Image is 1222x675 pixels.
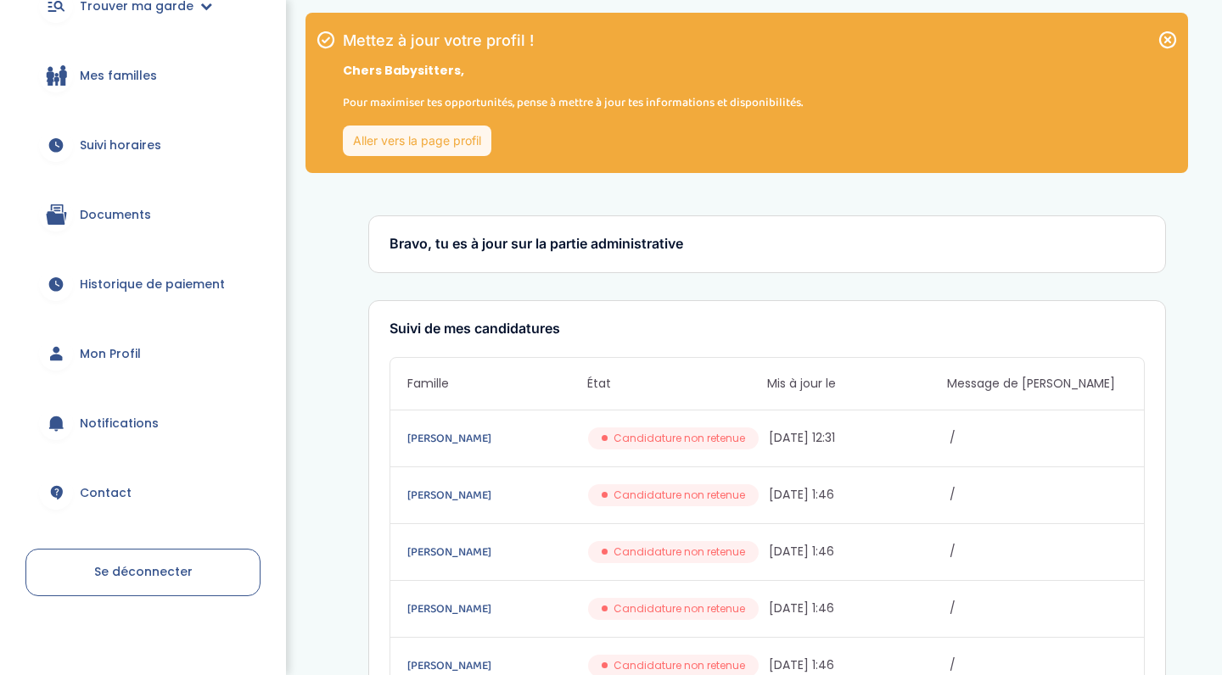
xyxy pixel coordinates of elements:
a: [PERSON_NAME] [407,486,585,505]
a: Historique de paiement [25,254,261,315]
span: Candidature non retenue [614,488,745,503]
a: [PERSON_NAME] [407,656,585,675]
span: [DATE] 1:46 [769,486,946,504]
span: [DATE] 12:31 [769,429,946,447]
span: Message de [PERSON_NAME] [947,375,1127,393]
a: Documents [25,184,261,245]
span: Se déconnecter [94,563,193,580]
span: [DATE] 1:46 [769,543,946,561]
span: Candidature non retenue [614,544,745,560]
span: Candidature non retenue [614,601,745,616]
span: Candidature non retenue [614,431,745,446]
p: Pour maximiser tes opportunités, pense à mettre à jour tes informations et disponibilités. [343,93,803,112]
a: Aller vers la page profil [343,126,491,156]
span: / [950,656,1127,674]
a: [PERSON_NAME] [407,429,585,448]
span: Mon Profil [80,345,141,363]
span: Documents [80,206,151,224]
span: Suivi horaires [80,137,161,154]
h3: Bravo, tu es à jour sur la partie administrative [390,237,1145,252]
span: Mes familles [80,67,157,85]
a: [PERSON_NAME] [407,600,585,618]
a: Mes familles [25,45,261,106]
a: [PERSON_NAME] [407,543,585,561]
span: / [950,600,1127,617]
span: État [587,375,767,393]
span: Mis à jour le [767,375,947,393]
h1: Mettez à jour votre profil ! [343,33,803,48]
a: Se déconnecter [25,549,261,596]
a: Notifications [25,393,261,454]
a: Suivi horaires [25,114,261,176]
h3: Suivi de mes candidatures [390,321,1145,337]
span: [DATE] 1:46 [769,656,946,674]
span: [DATE] 1:46 [769,600,946,617]
a: Contact [25,462,261,523]
span: Famille [407,375,587,393]
span: Notifications [80,415,159,432]
span: Historique de paiement [80,276,225,293]
span: / [950,429,1127,447]
span: Contact [80,484,132,502]
p: Chers Babysitters, [343,62,803,80]
span: Candidature non retenue [614,658,745,673]
a: Mon Profil [25,323,261,384]
span: / [950,543,1127,561]
span: / [950,486,1127,504]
